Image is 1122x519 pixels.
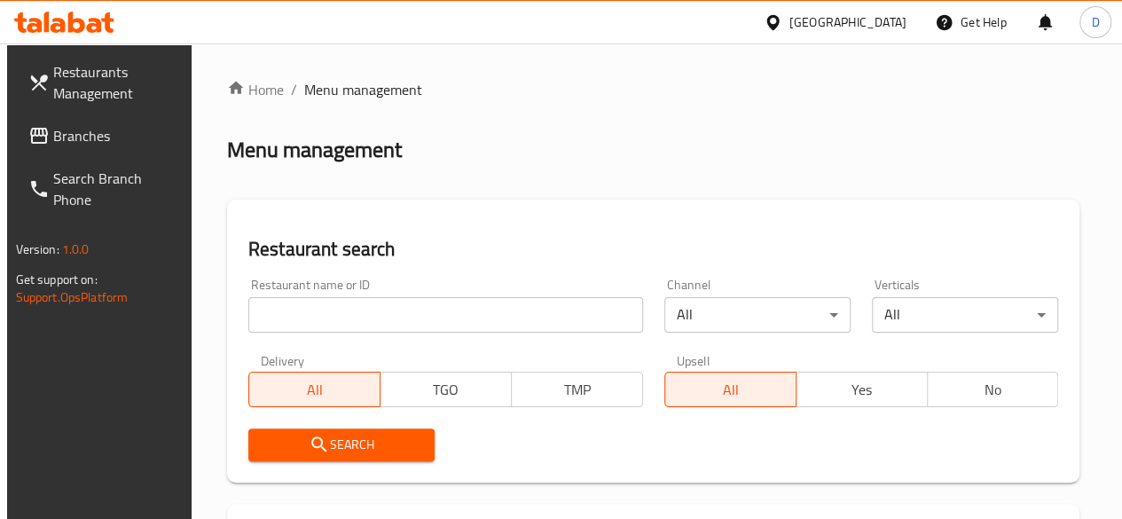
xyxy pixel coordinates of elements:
div: All [872,297,1058,333]
span: D [1091,12,1099,32]
a: Support.OpsPlatform [16,286,129,309]
span: Yes [804,377,921,403]
label: Delivery [261,354,305,366]
li: / [291,79,297,100]
button: Yes [796,372,928,407]
h2: Menu management [227,136,402,164]
span: Search Branch Phone [53,168,180,210]
input: Search for restaurant name or ID.. [248,297,643,333]
span: Restaurants Management [53,61,180,104]
span: Menu management [304,79,422,100]
a: Home [227,79,284,100]
button: Search [248,429,435,461]
span: All [672,377,789,403]
span: TGO [388,377,505,403]
button: TGO [380,372,512,407]
span: Version: [16,238,59,261]
div: All [664,297,851,333]
a: Search Branch Phone [14,157,194,221]
h2: Restaurant search [248,236,1059,263]
span: Branches [53,125,180,146]
span: TMP [519,377,636,403]
a: Restaurants Management [14,51,194,114]
button: TMP [511,372,643,407]
a: Branches [14,114,194,157]
div: [GEOGRAPHIC_DATA] [789,12,906,32]
button: No [927,372,1059,407]
nav: breadcrumb [227,79,1080,100]
span: All [256,377,373,403]
span: Search [263,434,420,456]
button: All [248,372,381,407]
span: Get support on: [16,268,98,291]
button: All [664,372,796,407]
span: No [935,377,1052,403]
label: Upsell [677,354,710,366]
span: 1.0.0 [62,238,90,261]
